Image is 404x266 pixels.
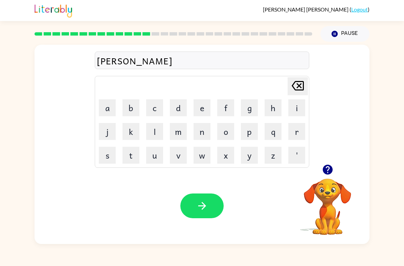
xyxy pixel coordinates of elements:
[122,99,139,116] button: b
[194,147,210,164] button: w
[241,123,258,140] button: p
[122,147,139,164] button: t
[265,123,282,140] button: q
[217,99,234,116] button: f
[146,147,163,164] button: u
[122,123,139,140] button: k
[241,147,258,164] button: y
[241,99,258,116] button: g
[294,168,361,236] video: Your browser must support playing .mp4 files to use Literably. Please try using another browser.
[146,123,163,140] button: l
[217,123,234,140] button: o
[263,6,350,13] span: [PERSON_NAME] [PERSON_NAME]
[288,99,305,116] button: i
[170,147,187,164] button: v
[146,99,163,116] button: c
[194,99,210,116] button: e
[97,54,307,68] div: [PERSON_NAME]
[263,6,369,13] div: ( )
[170,123,187,140] button: m
[35,3,72,18] img: Literably
[351,6,368,13] a: Logout
[265,99,282,116] button: h
[99,99,116,116] button: a
[99,147,116,164] button: s
[288,147,305,164] button: '
[99,123,116,140] button: j
[320,26,369,42] button: Pause
[217,147,234,164] button: x
[265,147,282,164] button: z
[194,123,210,140] button: n
[288,123,305,140] button: r
[170,99,187,116] button: d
